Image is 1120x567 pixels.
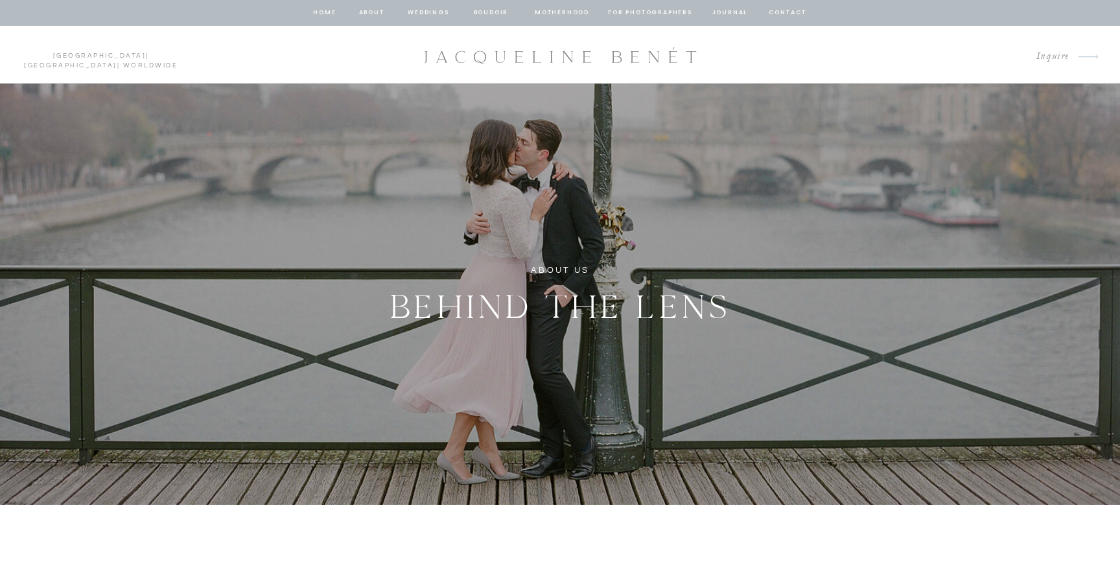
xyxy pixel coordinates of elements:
[1026,48,1069,65] a: Inquire
[710,7,750,19] a: journal
[454,263,666,278] h1: ABOUT US
[472,7,509,19] a: BOUDOIR
[767,7,808,19] a: contact
[358,7,385,19] a: about
[312,7,337,19] a: home
[608,7,692,19] a: for photographers
[24,62,117,69] a: [GEOGRAPHIC_DATA]
[373,281,747,326] h2: BEHIND THE LENS
[18,51,183,59] p: | | Worldwide
[406,7,450,19] a: Weddings
[535,7,589,19] a: Motherhood
[53,52,146,59] a: [GEOGRAPHIC_DATA]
